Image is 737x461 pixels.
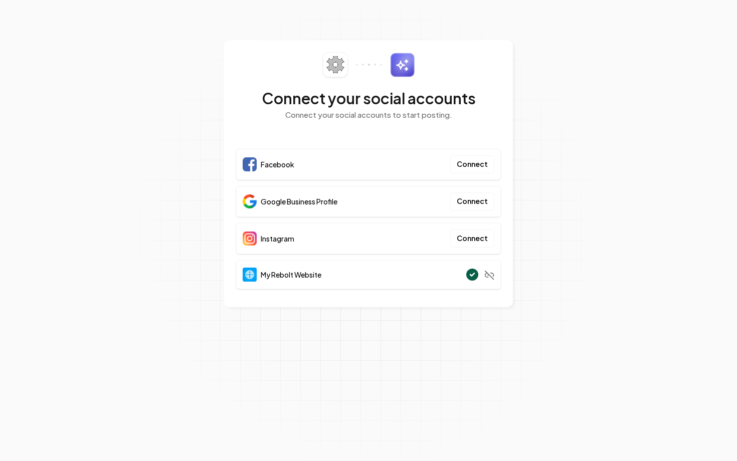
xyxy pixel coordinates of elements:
button: Connect [450,229,494,248]
button: Connect [450,155,494,173]
img: Google [243,194,257,208]
span: Instagram [261,234,294,244]
img: Instagram [243,232,257,246]
button: Connect [450,192,494,210]
span: Facebook [261,159,294,169]
img: sparkles.svg [390,53,415,77]
h2: Connect your social accounts [236,89,501,107]
p: Connect your social accounts to start posting. [236,109,501,121]
img: connector-dots.svg [356,64,382,66]
span: Google Business Profile [261,196,337,206]
img: Facebook [243,157,257,171]
img: Website [243,268,257,282]
span: My Rebolt Website [261,270,321,280]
